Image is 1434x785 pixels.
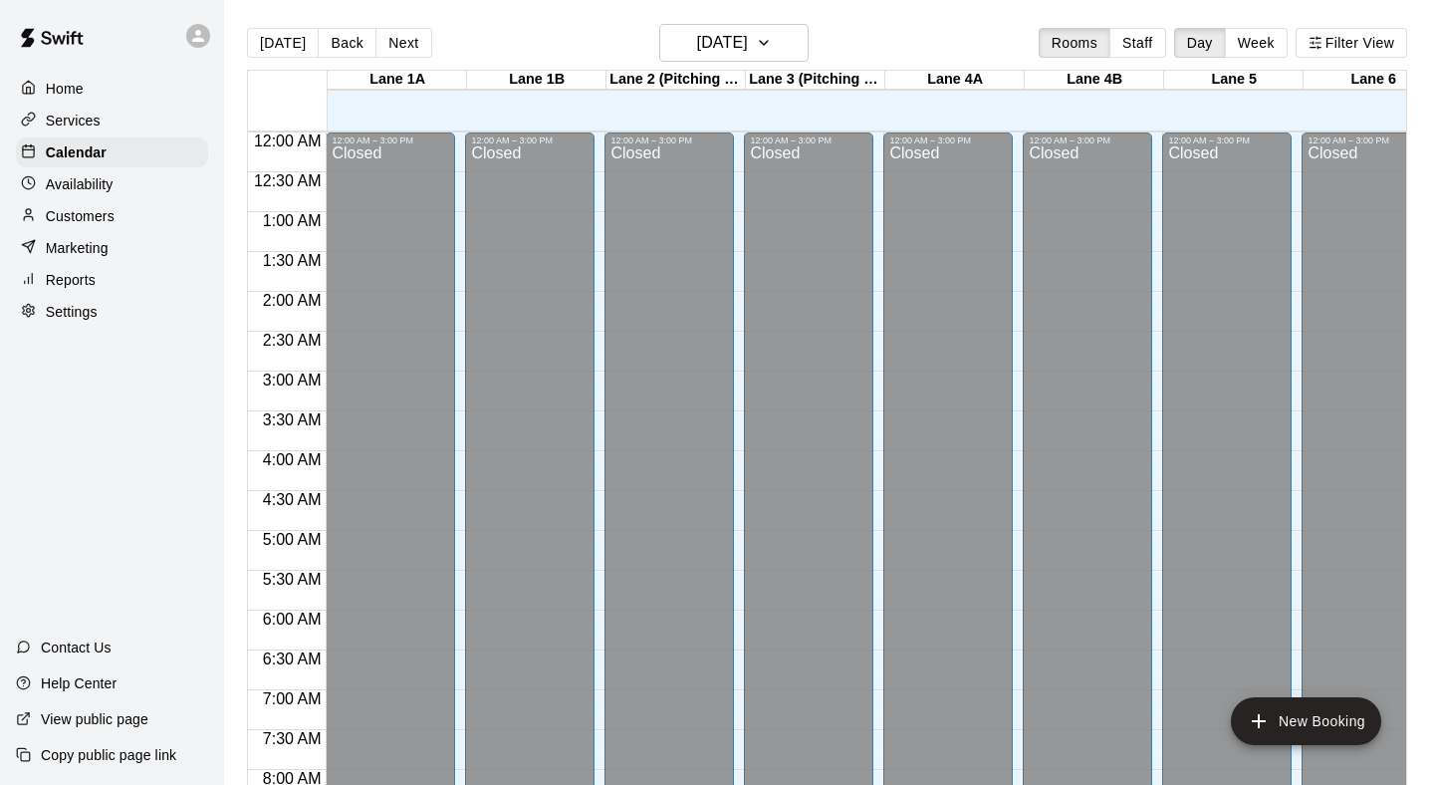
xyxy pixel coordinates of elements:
[258,571,327,588] span: 5:30 AM
[258,212,327,229] span: 1:00 AM
[258,730,327,747] span: 7:30 AM
[249,172,327,189] span: 12:30 AM
[16,201,208,231] a: Customers
[46,174,114,194] p: Availability
[467,71,606,90] div: Lane 1B
[697,29,748,57] h6: [DATE]
[332,135,449,145] div: 12:00 AM – 3:00 PM
[1025,71,1164,90] div: Lane 4B
[16,297,208,327] a: Settings
[258,332,327,349] span: 2:30 AM
[375,28,431,58] button: Next
[1174,28,1226,58] button: Day
[46,270,96,290] p: Reports
[750,135,867,145] div: 12:00 AM – 3:00 PM
[659,24,809,62] button: [DATE]
[16,265,208,295] a: Reports
[258,531,327,548] span: 5:00 AM
[16,106,208,135] a: Services
[1039,28,1110,58] button: Rooms
[1029,135,1146,145] div: 12:00 AM – 3:00 PM
[16,169,208,199] a: Availability
[1168,135,1286,145] div: 12:00 AM – 3:00 PM
[46,111,101,131] p: Services
[258,491,327,508] span: 4:30 AM
[258,252,327,269] span: 1:30 AM
[258,372,327,389] span: 3:00 AM
[889,135,1007,145] div: 12:00 AM – 3:00 PM
[16,137,208,167] a: Calendar
[885,71,1025,90] div: Lane 4A
[46,206,115,226] p: Customers
[258,690,327,707] span: 7:00 AM
[606,71,746,90] div: Lane 2 (Pitching Only)
[258,611,327,628] span: 6:00 AM
[1231,697,1381,745] button: add
[249,132,327,149] span: 12:00 AM
[746,71,885,90] div: Lane 3 (Pitching Only)
[258,651,327,667] span: 6:30 AM
[258,292,327,309] span: 2:00 AM
[1164,71,1304,90] div: Lane 5
[46,238,109,258] p: Marketing
[41,638,112,657] p: Contact Us
[46,302,98,322] p: Settings
[41,745,176,765] p: Copy public page link
[328,71,467,90] div: Lane 1A
[471,135,589,145] div: 12:00 AM – 3:00 PM
[247,28,319,58] button: [DATE]
[258,411,327,428] span: 3:30 AM
[1109,28,1166,58] button: Staff
[1225,28,1288,58] button: Week
[1296,28,1407,58] button: Filter View
[1308,135,1425,145] div: 12:00 AM – 3:00 PM
[41,673,117,693] p: Help Center
[318,28,376,58] button: Back
[46,79,84,99] p: Home
[41,709,148,729] p: View public page
[258,451,327,468] span: 4:00 AM
[16,74,208,104] a: Home
[16,233,208,263] a: Marketing
[46,142,107,162] p: Calendar
[610,135,728,145] div: 12:00 AM – 3:00 PM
